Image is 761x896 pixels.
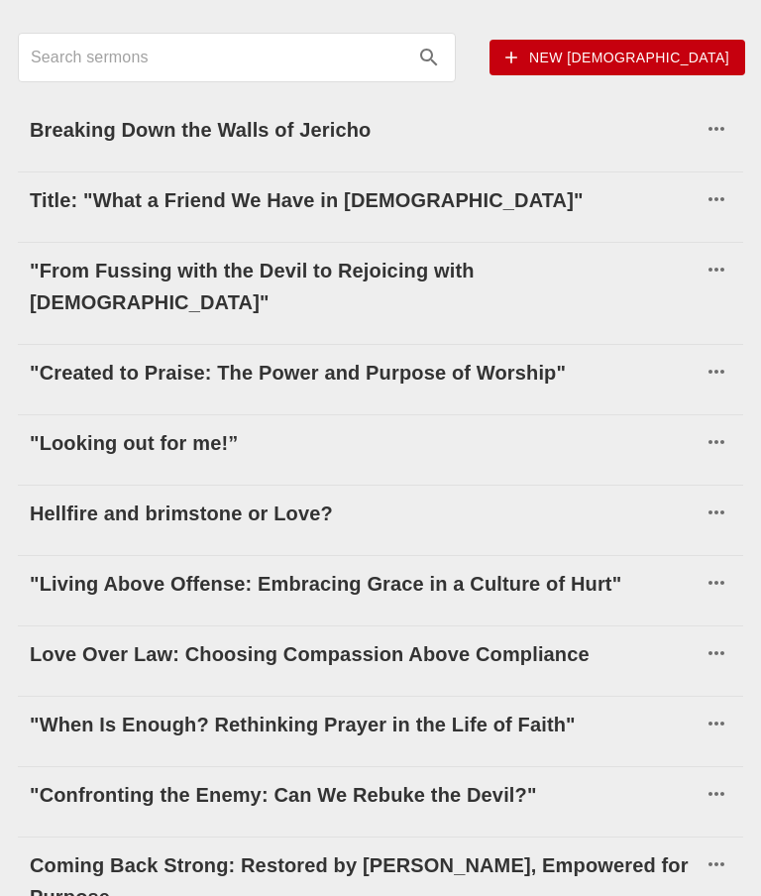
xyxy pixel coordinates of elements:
a: "Confronting the Enemy: Can We Rebuke the Devil?" [30,779,702,811]
iframe: Drift Widget Chat Controller [662,797,737,872]
a: "Created to Praise: The Power and Purpose of Worship" [30,357,702,389]
button: search [407,36,451,79]
input: Search sermons [31,42,407,73]
a: "Looking out for me!” [30,427,702,459]
span: New [DEMOGRAPHIC_DATA] [505,46,729,70]
a: "Living Above Offense: Embracing Grace in a Culture of Hurt" [30,568,702,600]
a: "When Is Enough? Rethinking Prayer in the Life of Faith" [30,709,702,740]
a: Breaking Down the Walls of Jericho [30,114,702,146]
a: "From Fussing with the Devil to Rejoicing with [DEMOGRAPHIC_DATA]" [30,255,702,318]
a: Hellfire and brimstone or Love? [30,498,702,529]
a: Title: "What a Friend We Have in [DEMOGRAPHIC_DATA]" [30,184,702,216]
a: Love Over Law: Choosing Compassion Above Compliance [30,638,702,670]
button: New [DEMOGRAPHIC_DATA] [489,40,745,76]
